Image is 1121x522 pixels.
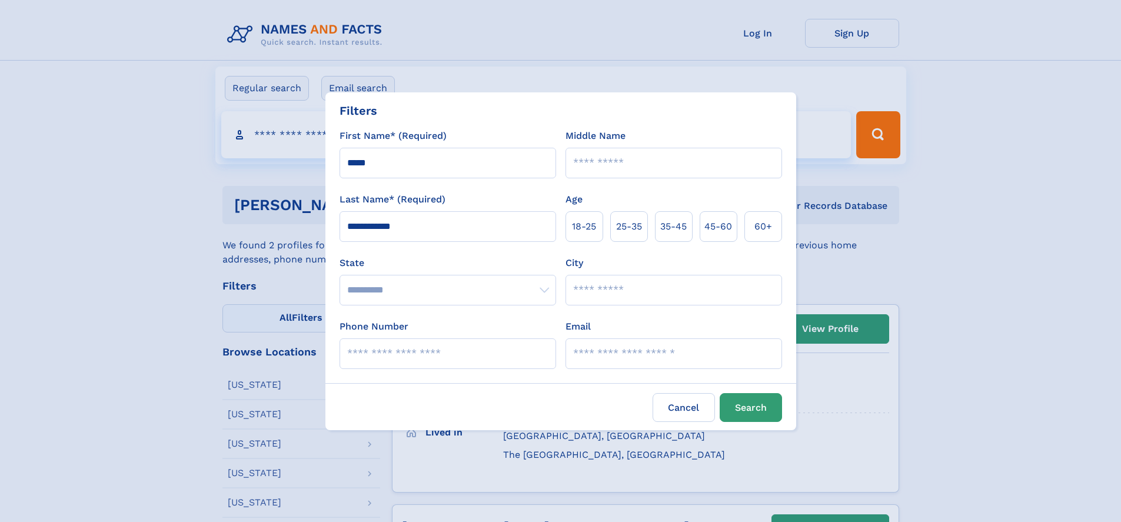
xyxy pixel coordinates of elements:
span: 25‑35 [616,220,642,234]
button: Search [720,393,782,422]
span: 60+ [754,220,772,234]
label: Email [566,320,591,334]
div: Filters [340,102,377,119]
label: Middle Name [566,129,626,143]
label: Last Name* (Required) [340,192,445,207]
label: City [566,256,583,270]
label: State [340,256,556,270]
label: First Name* (Required) [340,129,447,143]
label: Phone Number [340,320,408,334]
span: 18‑25 [572,220,596,234]
label: Cancel [653,393,715,422]
span: 35‑45 [660,220,687,234]
span: 45‑60 [704,220,732,234]
label: Age [566,192,583,207]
